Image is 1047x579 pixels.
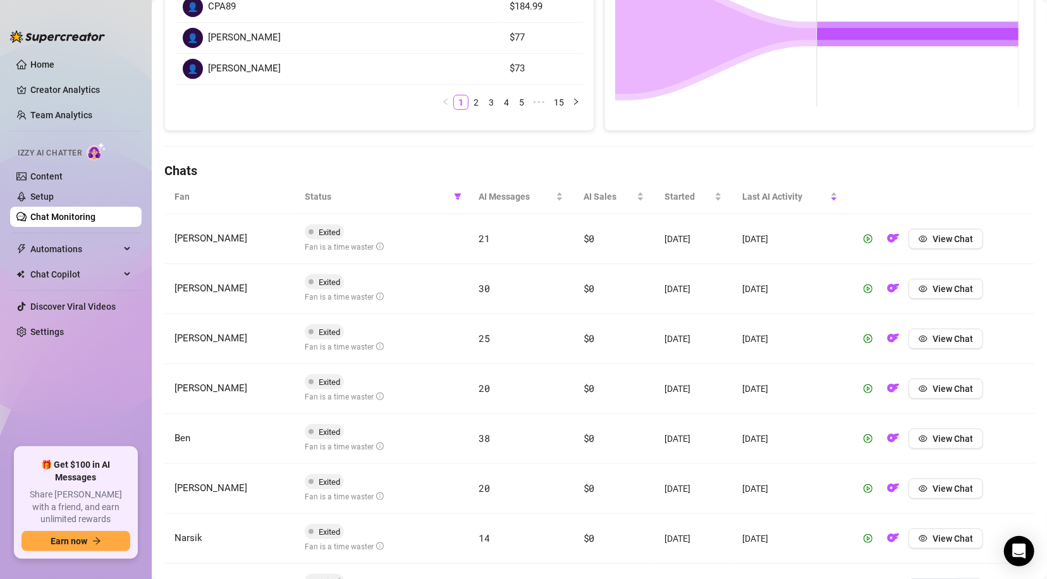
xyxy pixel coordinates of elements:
span: info-circle [376,293,384,300]
span: Exited [319,477,340,487]
li: Next 5 Pages [529,95,549,110]
span: [PERSON_NAME] [174,482,247,494]
a: 1 [454,95,468,109]
span: Fan is a time waster [305,393,384,401]
span: play-circle [864,284,872,293]
span: Ben [174,432,190,444]
span: play-circle [864,434,872,443]
span: eye [919,484,928,493]
span: ••• [529,95,549,110]
a: 2 [469,95,483,109]
span: info-circle [376,492,384,500]
img: OF [887,282,900,295]
img: OF [887,232,900,245]
span: play-circle [864,534,872,543]
span: eye [919,384,928,393]
a: OF [883,286,903,296]
th: Fan [164,180,295,214]
span: [PERSON_NAME] [208,61,281,76]
span: AI Messages [479,190,553,204]
button: left [438,95,453,110]
a: OF [883,536,903,546]
span: View Chat [933,284,973,294]
span: View Chat [933,533,973,544]
button: OF [883,329,903,349]
span: Fan is a time waster [305,542,384,551]
img: OF [887,382,900,394]
span: 🎁 Get $100 in AI Messages [21,459,130,484]
th: Last AI Activity [732,180,848,214]
span: $0 [584,232,594,245]
th: Started [654,180,732,214]
span: [PERSON_NAME] [174,283,247,294]
span: View Chat [933,384,973,394]
td: [DATE] [654,464,732,514]
img: AI Chatter [87,142,106,161]
span: 30 [479,282,490,295]
span: left [442,98,450,106]
th: AI Messages [469,180,573,214]
button: Earn nowarrow-right [21,531,130,551]
a: Setup [30,192,54,202]
span: info-circle [376,542,384,550]
span: Exited [319,527,340,537]
a: OF [883,336,903,346]
a: OF [883,236,903,247]
article: $73 [510,61,576,76]
li: 5 [514,95,529,110]
span: $0 [584,432,594,444]
a: Team Analytics [30,110,92,120]
span: eye [919,235,928,243]
span: [PERSON_NAME] [208,30,281,46]
td: [DATE] [732,364,848,414]
span: View Chat [933,484,973,494]
span: play-circle [864,235,872,243]
span: Automations [30,239,120,259]
span: 20 [479,382,490,394]
span: View Chat [933,334,973,344]
td: [DATE] [732,264,848,314]
a: Content [30,171,63,181]
span: filter [454,193,462,200]
span: Fan is a time waster [305,243,384,252]
a: Settings [30,327,64,337]
span: 21 [479,232,490,245]
a: 5 [515,95,529,109]
img: OF [887,432,900,444]
button: OF [883,528,903,549]
button: View Chat [909,478,983,499]
span: right [572,98,580,106]
a: 3 [484,95,498,109]
span: $0 [584,532,594,544]
span: 20 [479,482,490,494]
div: Open Intercom Messenger [1004,536,1034,566]
article: $77 [510,30,576,46]
li: 15 [549,95,568,110]
a: Discover Viral Videos [30,302,116,312]
img: logo-BBDzfeDw.svg [10,30,105,43]
button: OF [883,229,903,249]
button: OF [883,279,903,299]
span: [PERSON_NAME] [174,382,247,394]
span: Fan is a time waster [305,293,384,302]
td: [DATE] [654,314,732,364]
span: $0 [584,382,594,394]
span: Narsik [174,532,202,544]
span: Chat Copilot [30,264,120,284]
span: thunderbolt [16,244,27,254]
li: 2 [468,95,484,110]
h4: Chats [164,162,1034,180]
span: $0 [584,282,594,295]
td: [DATE] [654,414,732,464]
li: 3 [484,95,499,110]
td: [DATE] [654,514,732,564]
li: 4 [499,95,514,110]
span: [PERSON_NAME] [174,233,247,244]
span: Exited [319,427,340,437]
img: Chat Copilot [16,270,25,279]
button: right [568,95,584,110]
td: [DATE] [732,414,848,464]
button: View Chat [909,379,983,399]
span: info-circle [376,442,384,450]
span: Fan is a time waster [305,442,384,451]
